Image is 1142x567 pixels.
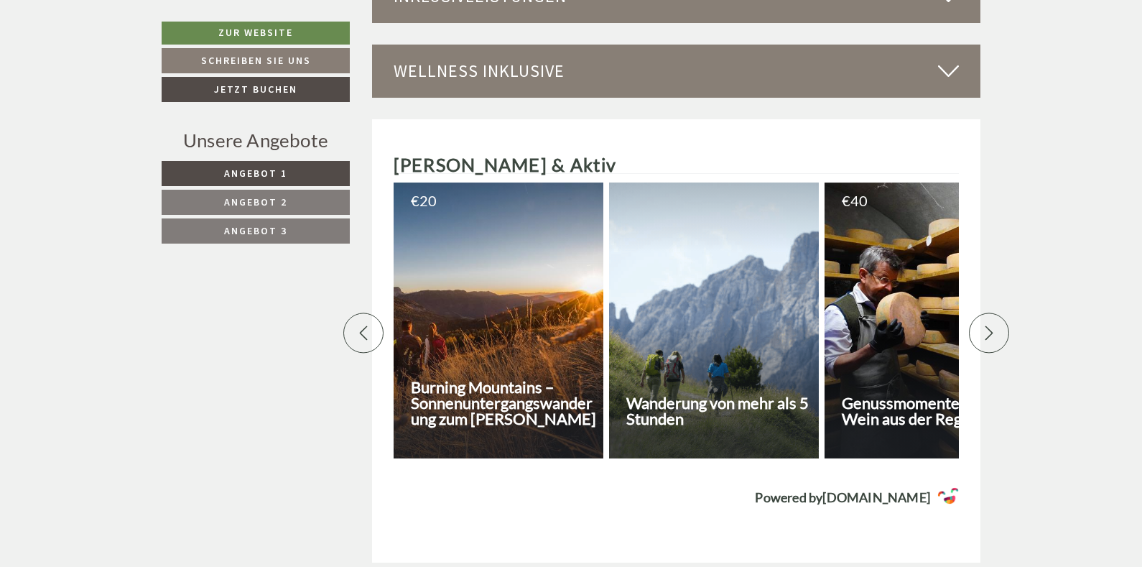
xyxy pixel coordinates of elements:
div: Wellness inklusive [372,45,981,98]
div: 20 [411,193,593,208]
div: Guten Tag, wie können wir Ihnen helfen? [11,40,235,83]
strong: [DOMAIN_NAME] [822,489,930,505]
span: Angebot 1 [224,167,287,180]
a: € 40Genussmomente - Käse & Wein aus der Region [825,183,1034,458]
a: Powered by[DOMAIN_NAME] [394,487,960,508]
small: 13:44 [22,70,228,80]
span: € [842,193,850,208]
span: Angebot 2 [224,195,287,208]
span: Angebot 3 [224,224,287,237]
div: Unsere Angebote [162,127,350,154]
button: Senden [480,379,566,404]
a: Jetzt buchen [162,77,350,102]
div: Guten Tag, wir suchen ein Zimmer mit Frühstück für 2 Personen vom [DATE] bis [DATE]. Ist dies mög... [202,86,554,244]
h2: [PERSON_NAME] & Aktiv [394,155,960,175]
a: € 20Burning Mountains – Sonnenuntergangswanderung zum [PERSON_NAME] [394,183,603,458]
small: 13:47 [209,232,544,242]
a: Zur Website [162,22,350,45]
a: Wanderung von mehr als 5 Stunden [609,183,819,458]
a: Schreiben Sie uns [162,48,350,73]
div: [GEOGRAPHIC_DATA] [22,42,228,54]
div: Sie [209,89,544,101]
div: [DATE] [256,11,309,36]
span: € [411,193,419,208]
div: 40 [842,193,1023,208]
h3: Burning Mountains – Sonnenuntergangswanderung zum [PERSON_NAME] [411,379,599,427]
h3: Genussmomente - Käse & Wein aus der Region [842,395,1030,427]
h3: Wanderung von mehr als 5 Stunden [626,395,814,427]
